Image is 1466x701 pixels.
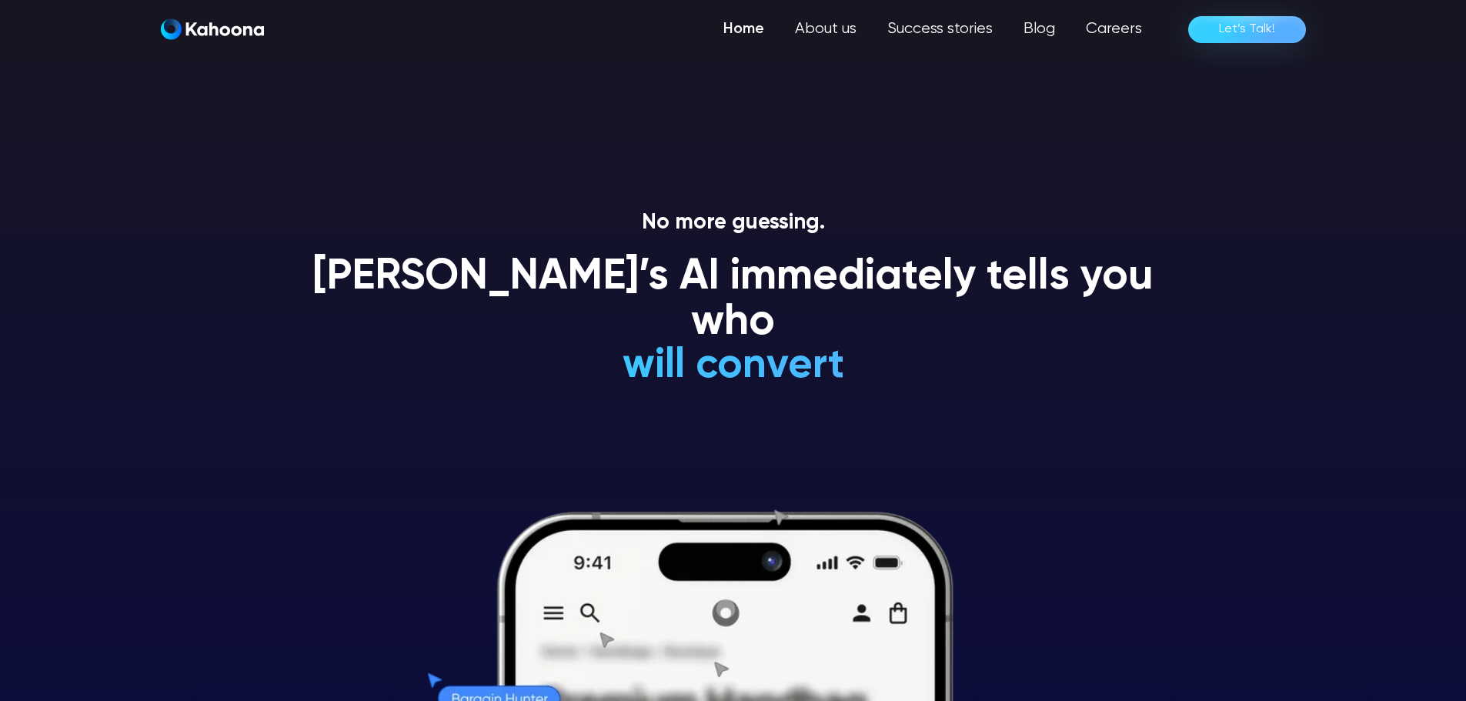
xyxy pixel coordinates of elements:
a: Let’s Talk! [1188,16,1306,43]
h1: [PERSON_NAME]’s AI immediately tells you who [295,255,1172,346]
a: About us [780,14,872,45]
h1: will convert [506,343,960,389]
a: Blog [1008,14,1070,45]
a: Careers [1070,14,1157,45]
a: Home [708,14,780,45]
a: Success stories [872,14,1008,45]
div: Let’s Talk! [1219,17,1275,42]
a: home [161,18,264,41]
img: Kahoona logo white [161,18,264,40]
p: No more guessing. [295,210,1172,236]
